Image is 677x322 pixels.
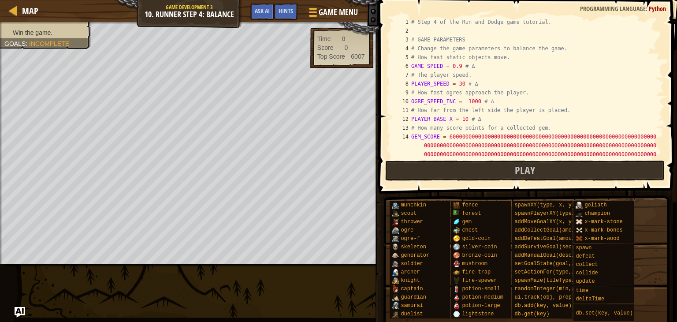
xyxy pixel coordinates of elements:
span: soldier [401,261,423,267]
button: Ask AI [250,4,274,20]
span: spawnXY(type, x, y) [514,202,575,208]
div: Top Score [317,52,345,61]
span: forest [462,210,481,217]
span: addManualGoal(description) [514,252,597,258]
img: portrait.png [576,210,583,217]
div: 0 [342,34,346,43]
span: generator [401,252,429,258]
span: Python [649,4,666,13]
img: portrait.png [453,277,460,284]
div: 8 [391,79,411,88]
div: 2 [391,26,411,35]
span: time [576,288,588,294]
img: portrait.png [392,311,399,318]
div: 7 [391,71,411,79]
img: portrait.png [392,269,399,276]
span: silver-coin [462,244,497,250]
span: thrower [401,219,423,225]
img: portrait.png [453,243,460,251]
img: portrait.png [453,311,460,318]
span: spawn [576,245,591,251]
span: skeleton [401,244,426,250]
span: update [576,278,595,285]
span: ogre [401,227,413,233]
span: Win the game. [13,29,52,36]
button: Ask AI [15,307,25,318]
span: Ask AI [255,7,270,15]
span: randomInteger(min, max) [514,286,588,292]
span: db.get(key) [514,311,549,317]
span: deltaTime [576,296,604,302]
img: portrait.png [392,202,399,209]
span: munchkin [401,202,426,208]
span: Play [515,163,535,177]
span: potion-large [462,303,500,309]
span: collect [576,262,598,268]
div: 1 [391,18,411,26]
img: portrait.png [453,260,460,267]
span: addSurviveGoal(seconds) [514,244,588,250]
span: mushroom [462,261,487,267]
div: 3 [391,35,411,44]
img: portrait.png [392,227,399,234]
span: db.set(key, value) [576,310,633,316]
img: portrait.png [392,277,399,284]
div: 10 [391,97,411,106]
img: portrait.png [453,218,460,225]
img: portrait.png [392,235,399,242]
span: Programming language [580,4,646,13]
div: 6007 [351,52,365,61]
img: portrait.png [453,235,460,242]
button: Play [385,161,665,181]
span: fire-spewer [462,277,497,284]
a: Map [18,5,38,17]
span: defeat [576,253,595,259]
span: db.add(key, value) [514,303,572,309]
span: collide [576,270,598,276]
div: 4 [391,44,411,53]
img: portrait.png [453,294,460,301]
div: 0 [345,43,348,52]
span: : [646,4,649,13]
span: duelist [401,311,423,317]
div: 5 [391,53,411,62]
span: Incomplete [29,40,69,47]
span: x-mark-wood [584,236,619,242]
span: Goals [4,40,26,47]
div: 12 [391,115,411,124]
img: portrait.png [453,227,460,234]
span: : [26,40,29,47]
img: portrait.png [576,235,583,242]
img: portrait.png [392,294,399,301]
span: chest [462,227,478,233]
span: champion [584,210,610,217]
img: portrait.png [576,218,583,225]
span: addMoveGoalXY(x, y) [514,219,575,225]
span: spawnPlayerXY(type, x, y) [514,210,594,217]
span: potion-medium [462,294,503,300]
img: portrait.png [453,285,460,292]
img: portrait.png [453,202,460,209]
span: captain [401,286,423,292]
span: fire-trap [462,269,491,275]
span: spawnMaze(tileType, seed) [514,277,594,284]
span: setGoalState(goal, success) [514,261,600,267]
span: knight [401,277,420,284]
span: goliath [584,202,606,208]
span: addDefeatGoal(amount) [514,236,581,242]
div: 9 [391,88,411,97]
img: portrait.png [392,252,399,259]
img: portrait.png [392,243,399,251]
span: archer [401,269,420,275]
img: portrait.png [392,218,399,225]
div: 11 [391,106,411,115]
span: gold-coin [462,236,491,242]
span: ogre-f [401,236,420,242]
span: x-mark-bones [584,227,622,233]
img: portrait.png [453,252,460,259]
span: setActionFor(type, event, handler) [514,269,622,275]
div: Time [317,34,331,43]
span: Hints [279,7,293,15]
img: portrait.png [453,210,460,217]
img: portrait.png [392,285,399,292]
